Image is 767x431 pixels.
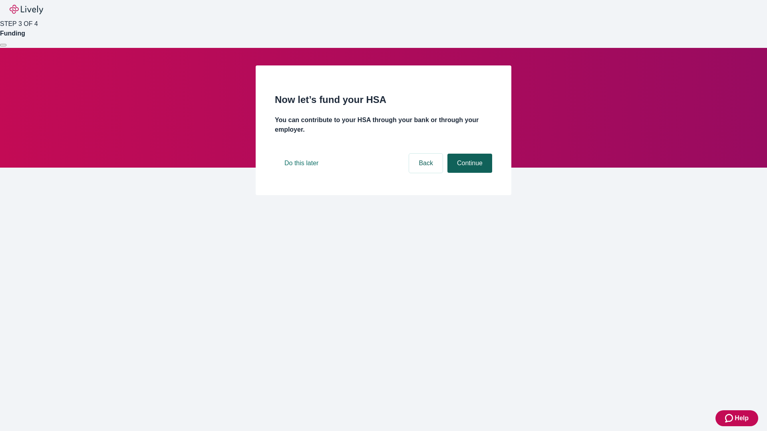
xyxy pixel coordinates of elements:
h4: You can contribute to your HSA through your bank or through your employer. [275,115,492,134]
button: Back [409,154,443,173]
h2: Now let’s fund your HSA [275,93,492,107]
img: Lively [10,5,43,14]
button: Do this later [275,154,328,173]
button: Continue [447,154,492,173]
button: Zendesk support iconHelp [715,410,758,426]
svg: Zendesk support icon [725,413,735,423]
span: Help [735,413,749,423]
